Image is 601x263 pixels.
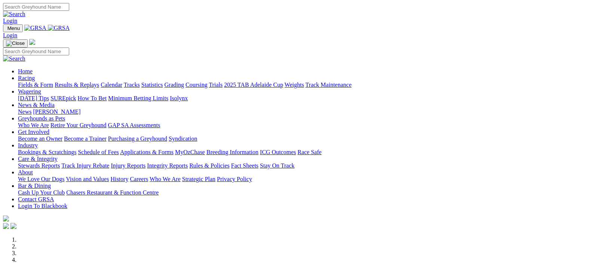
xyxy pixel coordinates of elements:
[260,162,294,169] a: Stay On Track
[3,24,23,32] button: Toggle navigation
[124,82,140,88] a: Tracks
[18,108,598,115] div: News & Media
[3,11,25,18] img: Search
[33,108,80,115] a: [PERSON_NAME]
[18,189,65,196] a: Cash Up Your Club
[217,176,252,182] a: Privacy Policy
[18,196,54,202] a: Contact GRSA
[147,162,188,169] a: Integrity Reports
[141,82,163,88] a: Statistics
[18,122,598,129] div: Greyhounds as Pets
[108,95,168,101] a: Minimum Betting Limits
[18,203,67,209] a: Login To Blackbook
[64,135,107,142] a: Become a Trainer
[150,176,181,182] a: Who We Are
[110,176,128,182] a: History
[120,149,174,155] a: Applications & Forms
[175,149,205,155] a: MyOzChase
[231,162,258,169] a: Fact Sheets
[297,149,321,155] a: Race Safe
[24,25,46,31] img: GRSA
[18,122,49,128] a: Who We Are
[182,176,215,182] a: Strategic Plan
[18,162,60,169] a: Stewards Reports
[78,95,107,101] a: How To Bet
[18,108,31,115] a: News
[66,189,159,196] a: Chasers Restaurant & Function Centre
[18,162,598,169] div: Care & Integrity
[185,82,208,88] a: Coursing
[224,82,283,88] a: 2025 TAB Adelaide Cup
[29,39,35,45] img: logo-grsa-white.png
[3,18,17,24] a: Login
[18,183,51,189] a: Bar & Dining
[50,122,107,128] a: Retire Your Greyhound
[285,82,304,88] a: Weights
[18,176,64,182] a: We Love Our Dogs
[169,135,197,142] a: Syndication
[6,40,25,46] img: Close
[18,95,49,101] a: [DATE] Tips
[260,149,296,155] a: ICG Outcomes
[18,82,598,88] div: Racing
[18,156,58,162] a: Care & Integrity
[3,32,17,39] a: Login
[18,68,33,74] a: Home
[18,149,76,155] a: Bookings & Scratchings
[3,55,25,62] img: Search
[3,39,28,48] button: Toggle navigation
[18,82,53,88] a: Fields & Form
[206,149,258,155] a: Breeding Information
[18,149,598,156] div: Industry
[101,82,122,88] a: Calendar
[61,162,109,169] a: Track Injury Rebate
[18,115,65,122] a: Greyhounds as Pets
[55,82,99,88] a: Results & Replays
[18,95,598,102] div: Wagering
[108,135,167,142] a: Purchasing a Greyhound
[170,95,188,101] a: Isolynx
[18,135,62,142] a: Become an Owner
[165,82,184,88] a: Grading
[3,223,9,229] img: facebook.svg
[18,102,55,108] a: News & Media
[189,162,230,169] a: Rules & Policies
[3,3,69,11] input: Search
[108,122,160,128] a: GAP SA Assessments
[50,95,76,101] a: SUREpick
[48,25,70,31] img: GRSA
[18,88,41,95] a: Wagering
[209,82,223,88] a: Trials
[130,176,148,182] a: Careers
[7,25,20,31] span: Menu
[78,149,119,155] a: Schedule of Fees
[3,48,69,55] input: Search
[306,82,352,88] a: Track Maintenance
[66,176,109,182] a: Vision and Values
[3,215,9,221] img: logo-grsa-white.png
[18,176,598,183] div: About
[18,75,35,81] a: Racing
[10,223,16,229] img: twitter.svg
[18,129,49,135] a: Get Involved
[18,135,598,142] div: Get Involved
[18,142,38,149] a: Industry
[18,189,598,196] div: Bar & Dining
[111,162,145,169] a: Injury Reports
[18,169,33,175] a: About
